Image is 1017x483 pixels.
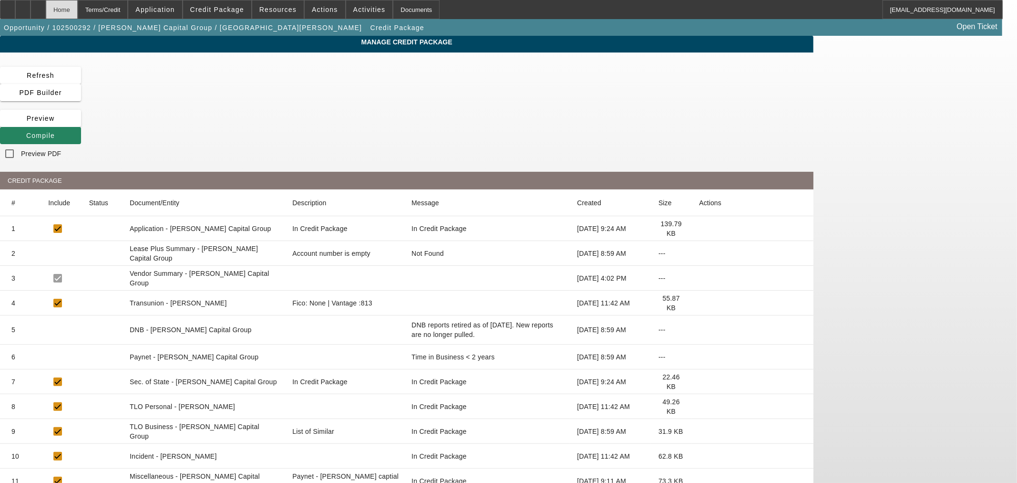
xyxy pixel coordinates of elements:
label: Preview PDF [19,149,61,158]
mat-cell: Incident - [PERSON_NAME] [122,444,285,469]
button: Activities [346,0,393,19]
mat-cell: In Credit Package [407,394,569,419]
mat-cell: [DATE] 8:59 AM [570,241,651,266]
span: PDF Builder [19,89,62,96]
mat-cell: [DATE] 8:59 AM [570,315,651,345]
mat-cell: 139.79 KB [651,216,691,241]
mat-header-cell: Actions [691,189,813,216]
mat-cell: In Credit Package [407,444,569,469]
mat-cell: In Credit Package [285,369,407,394]
mat-cell: null [407,266,569,291]
span: Credit Package [370,24,424,31]
mat-cell: [DATE] 8:59 AM [570,345,651,369]
mat-cell: null [285,266,407,291]
button: Credit Package [368,19,427,36]
span: Preview [27,115,55,122]
mat-header-cell: Status [82,189,122,216]
mat-cell: 55.87 KB [651,291,691,315]
mat-cell: Fico: None | Vantage :813 [285,291,407,315]
mat-cell: [DATE] 8:59 AM [570,419,651,444]
span: Activities [353,6,386,13]
mat-cell: 31.9 KB [651,419,691,444]
mat-cell: Sec. of State - [PERSON_NAME] Capital Group [122,369,285,394]
mat-cell: [DATE] 11:42 AM [570,394,651,419]
mat-cell: Time in Business < 2 years [407,345,569,369]
mat-header-cell: Description [285,189,407,216]
mat-cell: In Credit Package [407,369,569,394]
button: Credit Package [183,0,251,19]
mat-cell: DNB reports retired as of June 26, 2025. New reports are no longer pulled. [407,315,569,345]
button: Actions [305,0,345,19]
mat-cell: Not Found [407,241,569,266]
span: Refresh [27,72,54,79]
mat-cell: In Credit Package [407,419,569,444]
mat-cell: Application - [PERSON_NAME] Capital Group [122,216,285,241]
mat-cell: List of Similar [285,419,407,444]
button: Application [128,0,182,19]
mat-cell: --- [651,266,691,291]
mat-cell: --- [651,315,691,345]
mat-cell: TLO Business - [PERSON_NAME] Capital Group [122,419,285,444]
mat-cell: DNB - [PERSON_NAME] Capital Group [122,315,285,345]
mat-cell: In Credit Package [285,216,407,241]
mat-header-cell: Document/Entity [122,189,285,216]
mat-cell: [DATE] 4:02 PM [570,266,651,291]
mat-cell: Paynet - [PERSON_NAME] Capital Group [122,345,285,369]
button: Resources [252,0,304,19]
span: Resources [259,6,297,13]
mat-cell: 62.8 KB [651,444,691,469]
mat-cell: TLO Personal - [PERSON_NAME] [122,394,285,419]
mat-header-cell: Message [407,189,569,216]
span: Actions [312,6,338,13]
mat-cell: Account number is empty [285,241,407,266]
mat-cell: [DATE] 11:42 AM [570,444,651,469]
span: Opportunity / 102500292 / [PERSON_NAME] Capital Group / [GEOGRAPHIC_DATA][PERSON_NAME] [4,24,362,31]
mat-cell: 22.46 KB [651,369,691,394]
mat-cell: 49.26 KB [651,394,691,419]
a: Open Ticket [953,19,1001,35]
mat-cell: Lease Plus Summary - [PERSON_NAME] Capital Group [122,241,285,266]
mat-cell: Transunion - [PERSON_NAME] [122,291,285,315]
mat-cell: [DATE] 11:42 AM [570,291,651,315]
span: Credit Package [190,6,244,13]
mat-cell: In Credit Package [407,216,569,241]
mat-cell: [DATE] 9:24 AM [570,369,651,394]
mat-cell: --- [651,241,691,266]
span: Application [135,6,175,13]
mat-header-cell: Created [570,189,651,216]
mat-cell: Vendor Summary - [PERSON_NAME] Capital Group [122,266,285,291]
mat-header-cell: Include [41,189,81,216]
mat-header-cell: Size [651,189,691,216]
span: Compile [26,132,55,139]
mat-cell: [DATE] 9:24 AM [570,216,651,241]
span: Manage Credit Package [7,38,806,46]
mat-cell: --- [651,345,691,369]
